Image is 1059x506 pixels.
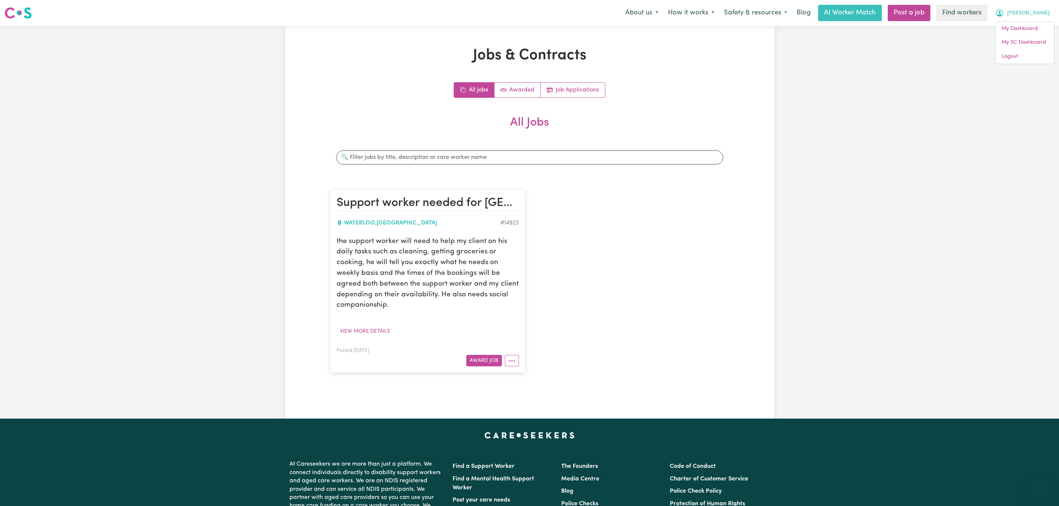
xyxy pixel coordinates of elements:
a: Job applications [541,83,605,97]
a: All jobs [454,83,494,97]
a: Careseekers home page [484,432,575,438]
a: Post a job [888,5,930,21]
p: the support worker will need to help my client on his daily tasks such as cleaning, getting groce... [337,236,519,311]
a: My SC Dashboard [996,36,1054,50]
img: Careseekers logo [4,6,32,20]
a: Blog [792,5,815,21]
a: Charter of Customer Service [670,476,748,482]
a: Find workers [936,5,987,21]
iframe: Button to launch messaging window, conversation in progress [1029,476,1053,500]
span: [PERSON_NAME] [1007,9,1050,17]
span: Posted: [DATE] [337,348,369,353]
a: Find a Support Worker [453,463,514,469]
div: WATERLOO , [GEOGRAPHIC_DATA] [337,219,500,227]
h2: Support worker needed for Waterloo area [337,196,519,211]
button: Safety & resources [719,5,792,21]
input: 🔍 Filter jobs by title, description or care worker name [336,150,723,164]
a: My Dashboard [996,22,1054,36]
div: My Account [995,21,1055,64]
a: Post your care needs [453,497,510,503]
h1: Jobs & Contracts [330,47,729,64]
a: Code of Conduct [670,463,716,469]
div: Job ID #14923 [500,219,519,227]
a: The Founders [561,463,598,469]
button: About us [620,5,663,21]
h2: All Jobs [330,116,729,142]
a: Careseekers logo [4,4,32,21]
button: How it works [663,5,719,21]
button: View more details [337,326,393,337]
button: More options [505,355,519,366]
a: Police Check Policy [670,488,722,494]
a: Blog [561,488,573,494]
button: Award Job [466,355,502,366]
a: Media Centre [561,476,599,482]
a: Logout [996,50,1054,64]
button: My Account [990,5,1055,21]
a: AI Worker Match [818,5,882,21]
a: Active jobs [494,83,541,97]
a: Find a Mental Health Support Worker [453,476,534,491]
